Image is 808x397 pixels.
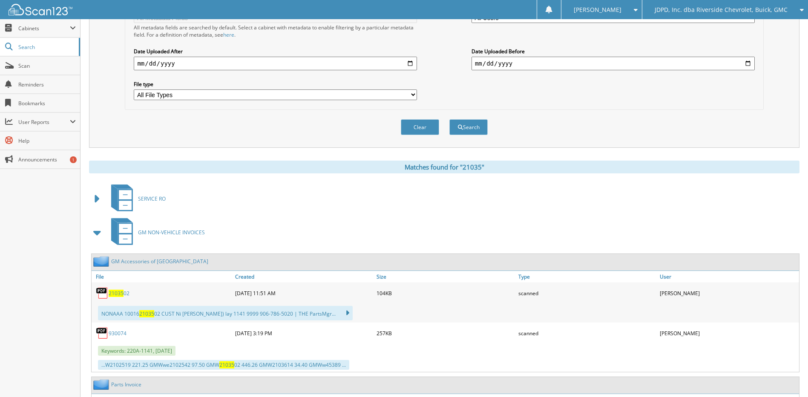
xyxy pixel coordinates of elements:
[134,81,417,88] label: File type
[109,290,124,297] span: 21035
[138,195,166,202] span: SERVICE RO
[374,285,516,302] div: 104KB
[18,81,76,88] span: Reminders
[233,325,374,342] div: [DATE] 3:19 PM
[472,48,755,55] label: Date Uploaded Before
[70,156,77,163] div: 1
[111,258,208,265] a: GM Accessories of [GEOGRAPHIC_DATA]
[111,381,141,388] a: Parts Invoice
[223,31,234,38] a: here
[106,182,166,216] a: SERVICE RO
[233,285,374,302] div: [DATE] 11:51 AM
[18,156,76,163] span: Announcements
[18,118,70,126] span: User Reports
[472,57,755,70] input: end
[109,290,129,297] a: 2103502
[401,119,439,135] button: Clear
[655,7,788,12] span: JDPD, Inc. dba Riverside Chevrolet, Buick, GMC
[139,310,154,317] span: 21035
[98,360,349,370] div: ...W2102519 221.25 GMWwe2102542 97.50 GMW 02 446.26 GMW2103614 34.40 GMWw45389 ...
[516,285,658,302] div: scanned
[574,7,621,12] span: [PERSON_NAME]
[9,4,72,15] img: scan123-logo-white.svg
[516,271,658,282] a: Type
[516,325,658,342] div: scanned
[233,271,374,282] a: Created
[98,306,353,320] div: NONAAA 10016 02 CUST Ni [PERSON_NAME]) lay 1141 9999 906-786-5020 | THE PartsMgr...
[374,271,516,282] a: Size
[374,325,516,342] div: 257KB
[109,330,127,337] a: 930074
[658,285,799,302] div: [PERSON_NAME]
[18,137,76,144] span: Help
[89,161,799,173] div: Matches found for "21035"
[93,256,111,267] img: folder2.png
[449,119,488,135] button: Search
[96,287,109,299] img: PDF.png
[18,100,76,107] span: Bookmarks
[134,24,417,38] div: All metadata fields are searched by default. Select a cabinet with metadata to enable filtering b...
[93,379,111,390] img: folder2.png
[658,325,799,342] div: [PERSON_NAME]
[138,229,205,236] span: GM NON-VEHICLE INVOICES
[18,25,70,32] span: Cabinets
[106,216,205,249] a: GM NON-VEHICLE INVOICES
[658,271,799,282] a: User
[92,271,233,282] a: File
[18,62,76,69] span: Scan
[219,361,234,368] span: 21035
[96,327,109,339] img: PDF.png
[134,57,417,70] input: start
[134,48,417,55] label: Date Uploaded After
[98,346,175,356] span: Keywords: 220A-1141, [DATE]
[18,43,75,51] span: Search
